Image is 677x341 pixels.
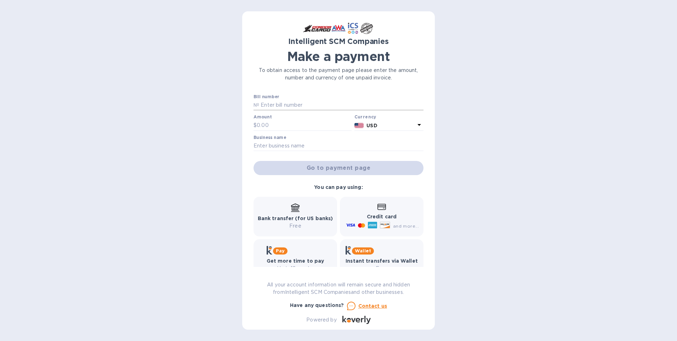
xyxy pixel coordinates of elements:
input: Enter business name [254,141,423,151]
p: Up to 12 weeks [267,265,324,272]
p: Powered by [306,316,336,324]
b: Bank transfer (for US banks) [258,216,333,221]
p: All your account information will remain secure and hidden from Intelligent SCM Companies and oth... [254,281,423,296]
p: Free [346,265,418,272]
b: You can pay using: [314,184,363,190]
img: USD [354,123,364,128]
b: Get more time to pay [267,258,324,264]
h1: Make a payment [254,49,423,64]
b: USD [366,123,377,128]
b: Wallet [355,248,371,253]
b: Pay [276,248,285,253]
p: Free [258,222,333,230]
b: Credit card [367,214,397,219]
p: To obtain access to the payment page please enter the amount, number and currency of one unpaid i... [254,67,423,82]
b: Intelligent SCM Companies [288,37,389,46]
input: Enter bill number [259,100,423,111]
b: Instant transfers via Wallet [346,258,418,264]
label: Business name [254,135,286,140]
span: and more... [393,223,419,229]
b: Currency [354,114,376,119]
input: 0.00 [257,120,352,131]
label: Bill number [254,95,279,99]
u: Contact us [358,303,387,309]
p: № [254,101,259,109]
b: Have any questions? [290,302,344,308]
label: Amount [254,115,272,119]
p: $ [254,122,257,129]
